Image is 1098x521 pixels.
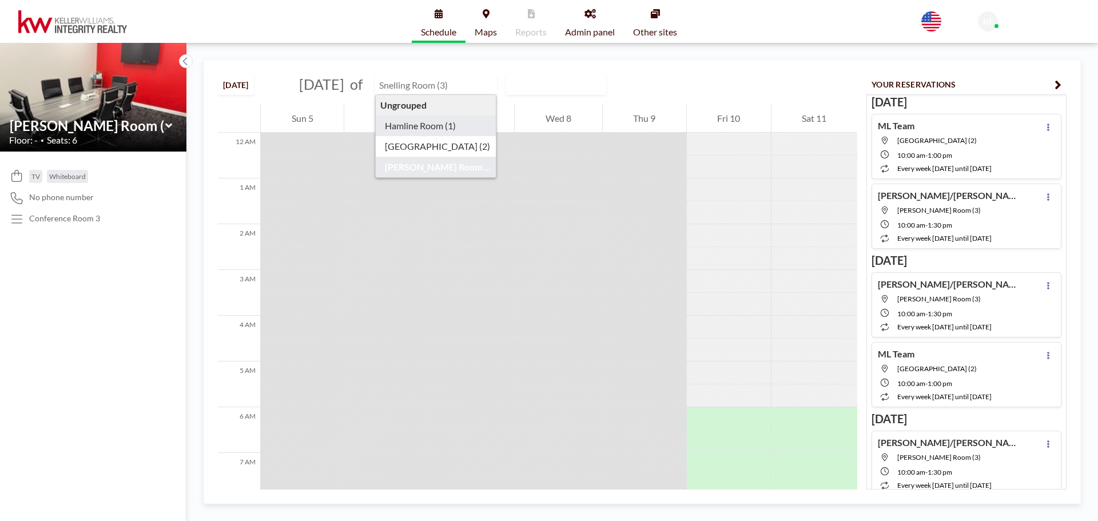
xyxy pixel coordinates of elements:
[928,151,952,160] span: 1:00 PM
[925,379,928,388] span: -
[218,178,260,224] div: 1 AM
[872,412,1061,426] h3: [DATE]
[10,117,165,134] input: Snelling Room (3)
[218,407,260,453] div: 6 AM
[29,213,100,224] p: Conference Room 3
[47,134,77,146] span: Seats: 6
[1002,23,1023,31] span: Admin
[878,279,1021,290] h4: [PERSON_NAME]/[PERSON_NAME]
[928,468,952,476] span: 1:30 PM
[218,361,260,407] div: 5 AM
[897,323,992,331] span: every week [DATE] until [DATE]
[897,453,981,462] span: Snelling Room (3)
[878,190,1021,201] h4: [PERSON_NAME]/[PERSON_NAME]
[603,104,686,133] div: Thu 9
[897,151,925,160] span: 10:00 AM
[31,172,40,181] span: TV
[897,136,977,145] span: Lexington Room (2)
[218,453,260,499] div: 7 AM
[375,75,485,94] input: Snelling Room (3)
[897,364,977,373] span: Lexington Room (2)
[897,206,981,214] span: Snelling Room (3)
[866,74,1067,94] button: YOUR RESERVATIONS
[897,468,925,476] span: 10:00 AM
[897,221,925,229] span: 10:00 AM
[897,379,925,388] span: 10:00 AM
[421,27,456,37] span: Schedule
[928,221,952,229] span: 1:30 PM
[687,104,771,133] div: Fri 10
[41,137,44,144] span: •
[376,157,496,177] div: [PERSON_NAME] Room (3)
[376,116,496,136] div: Hamline Room (1)
[928,309,952,318] span: 1:30 PM
[897,481,992,490] span: every week [DATE] until [DATE]
[878,348,914,360] h4: ML Team
[925,309,928,318] span: -
[475,27,497,37] span: Maps
[49,172,86,181] span: Whiteboard
[507,75,606,94] div: Search for option
[261,104,344,133] div: Sun 5
[878,120,914,132] h4: ML Team
[897,234,992,242] span: every week [DATE] until [DATE]
[344,104,431,133] div: Mon 6
[515,104,602,133] div: Wed 8
[376,136,496,157] div: [GEOGRAPHIC_DATA] (2)
[925,151,928,160] span: -
[928,379,952,388] span: 1:00 PM
[218,316,260,361] div: 4 AM
[218,75,254,95] button: [DATE]
[897,164,992,173] span: every week [DATE] until [DATE]
[872,95,1061,109] h3: [DATE]
[509,77,574,92] span: WEEKLY VIEW
[18,10,127,33] img: organization-logo
[983,17,993,27] span: KF
[9,134,38,146] span: Floor: -
[218,270,260,316] div: 3 AM
[897,309,925,318] span: 10:00 AM
[878,437,1021,448] h4: [PERSON_NAME]/[PERSON_NAME]
[218,133,260,178] div: 12 AM
[897,392,992,401] span: every week [DATE] until [DATE]
[29,192,94,202] span: No phone number
[218,224,260,270] div: 2 AM
[376,95,496,116] div: Ungrouped
[872,253,1061,268] h3: [DATE]
[633,27,677,37] span: Other sites
[575,77,587,92] input: Search for option
[925,468,928,476] span: -
[515,27,547,37] span: Reports
[771,104,857,133] div: Sat 11
[565,27,615,37] span: Admin panel
[299,75,344,93] span: [DATE]
[350,75,363,93] span: of
[1002,13,1065,22] span: KWIR Front Desk
[897,295,981,303] span: Snelling Room (3)
[925,221,928,229] span: -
